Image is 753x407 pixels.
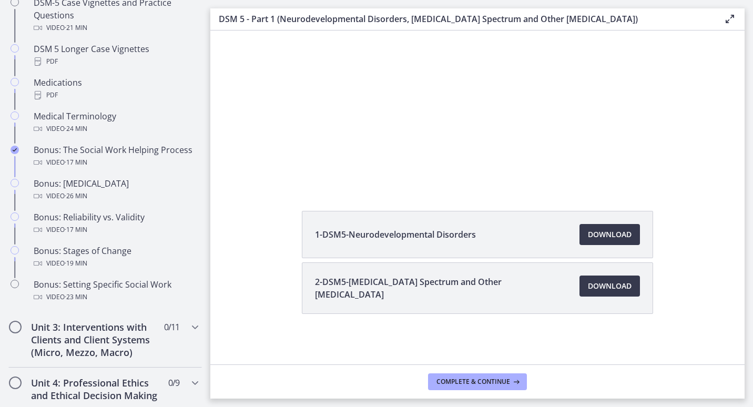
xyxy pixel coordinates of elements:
[65,123,87,135] span: · 24 min
[65,291,87,303] span: · 23 min
[34,76,198,101] div: Medications
[588,228,632,241] span: Download
[34,89,198,101] div: PDF
[11,146,19,154] i: Completed
[34,190,198,202] div: Video
[34,156,198,169] div: Video
[65,190,87,202] span: · 26 min
[315,228,476,241] span: 1-DSM5-Neurodevelopmental Disorders
[428,373,527,390] button: Complete & continue
[34,22,198,34] div: Video
[219,13,707,25] h3: DSM 5 - Part 1 (Neurodevelopmental Disorders, [MEDICAL_DATA] Spectrum and Other [MEDICAL_DATA])
[34,223,198,236] div: Video
[588,280,632,292] span: Download
[164,321,179,333] span: 0 / 11
[65,22,87,34] span: · 21 min
[462,11,492,41] button: Click for sound
[34,291,198,303] div: Video
[34,257,198,270] div: Video
[579,276,640,297] a: Download
[34,144,198,169] div: Bonus: The Social Work Helping Process
[34,123,198,135] div: Video
[315,276,567,301] span: 2-DSM5-[MEDICAL_DATA] Spectrum and Other [MEDICAL_DATA]
[65,223,87,236] span: · 17 min
[31,321,159,359] h2: Unit 3: Interventions with Clients and Client Systems (Micro, Mezzo, Macro)
[34,55,198,68] div: PDF
[579,224,640,245] a: Download
[34,245,198,270] div: Bonus: Stages of Change
[34,177,198,202] div: Bonus: [MEDICAL_DATA]
[34,211,198,236] div: Bonus: Reliability vs. Validity
[31,377,159,402] h2: Unit 4: Professional Ethics and Ethical Decision Making
[168,377,179,389] span: 0 / 9
[34,110,198,135] div: Medical Terminology
[65,156,87,169] span: · 17 min
[65,257,87,270] span: · 19 min
[436,378,510,386] span: Complete & continue
[34,43,198,68] div: DSM 5 Longer Case Vignettes
[34,278,198,303] div: Bonus: Setting Specific Social Work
